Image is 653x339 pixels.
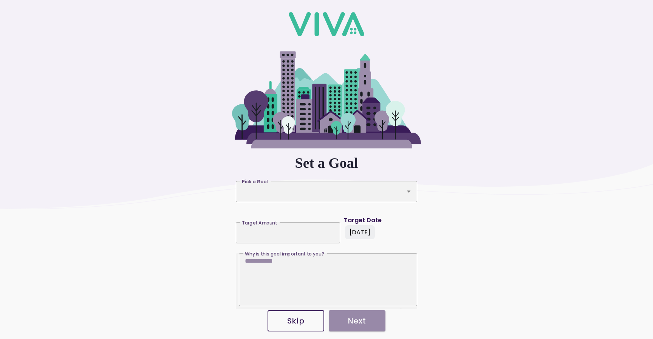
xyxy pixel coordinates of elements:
ion-text: Target Date [344,216,382,224]
ion-button: Skip [268,310,324,331]
div: 0 / 150 [389,308,411,315]
input: Target Amount [242,227,334,234]
img: purple-green-cityscape-TmEgpCIU.svg [232,51,421,149]
textarea: Why is this goal important to you? [245,258,411,306]
ion-text: Set a Goal [295,155,358,171]
a: Skip [268,309,324,333]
